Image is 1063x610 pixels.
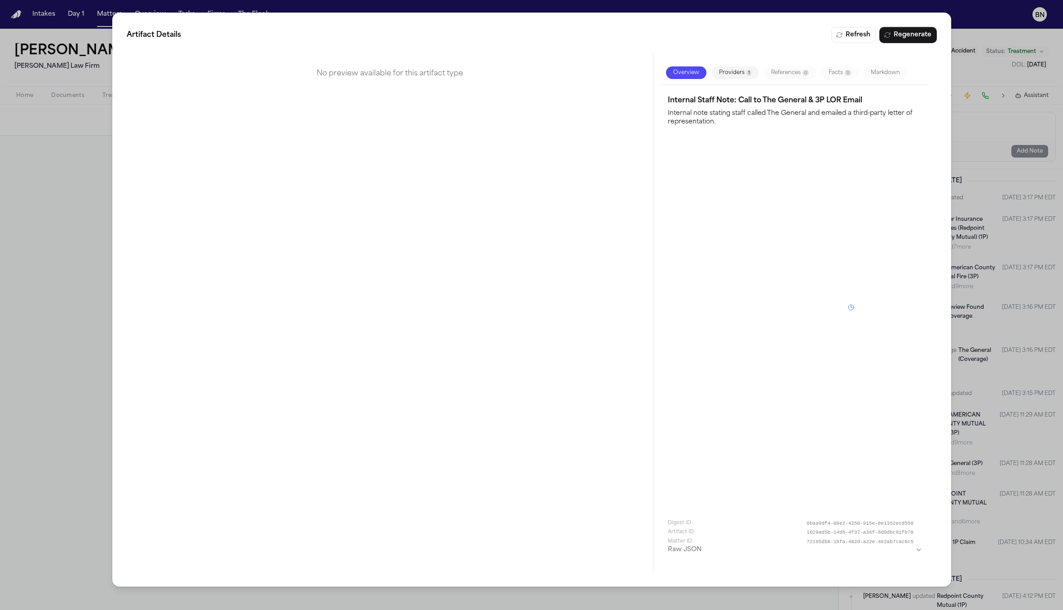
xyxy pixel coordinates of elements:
button: Refresh Digest [831,27,876,43]
button: 1029ad5b-14d5-4f37-a36f-6d0dbc91fb78 [807,529,922,536]
span: 1029ad5b-14d5-4f37-a36f-6d0dbc91fb78 [807,529,913,536]
span: Matter ID [667,538,692,546]
button: Facts0 [821,66,858,79]
span: 0baa9df4-08e2-4259-915e-8e1352ecd550 [807,520,913,527]
h3: Raw JSON [667,545,701,554]
span: Artifact Details [127,30,181,40]
p: Internal note stating staff called The General and emailed a third-party letter of representation. [667,107,922,127]
span: Digest ID [667,520,691,527]
span: 1 [746,70,751,76]
span: 72195db8-1bfa-482d-a22e-4e2ab7cac6c5 [807,538,913,546]
button: Markdown [863,66,907,79]
button: References0 [763,66,816,79]
button: Overview [666,66,706,79]
button: Regenerate Digest [879,27,937,43]
button: 72195db8-1bfa-482d-a22e-4e2ab7cac6c5 [807,538,922,546]
button: Providers1 [711,66,758,79]
button: Raw JSON [667,545,922,554]
span: 0 [844,70,851,76]
span: 0 [802,70,808,76]
span: Artifact ID [667,529,693,536]
button: 0baa9df4-08e2-4259-915e-8e1352ecd550 [807,520,922,527]
div: No preview available for this artifact type [134,61,646,86]
h3: Internal Staff Note: Call to The General & 3P LOR Email [667,96,922,105]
